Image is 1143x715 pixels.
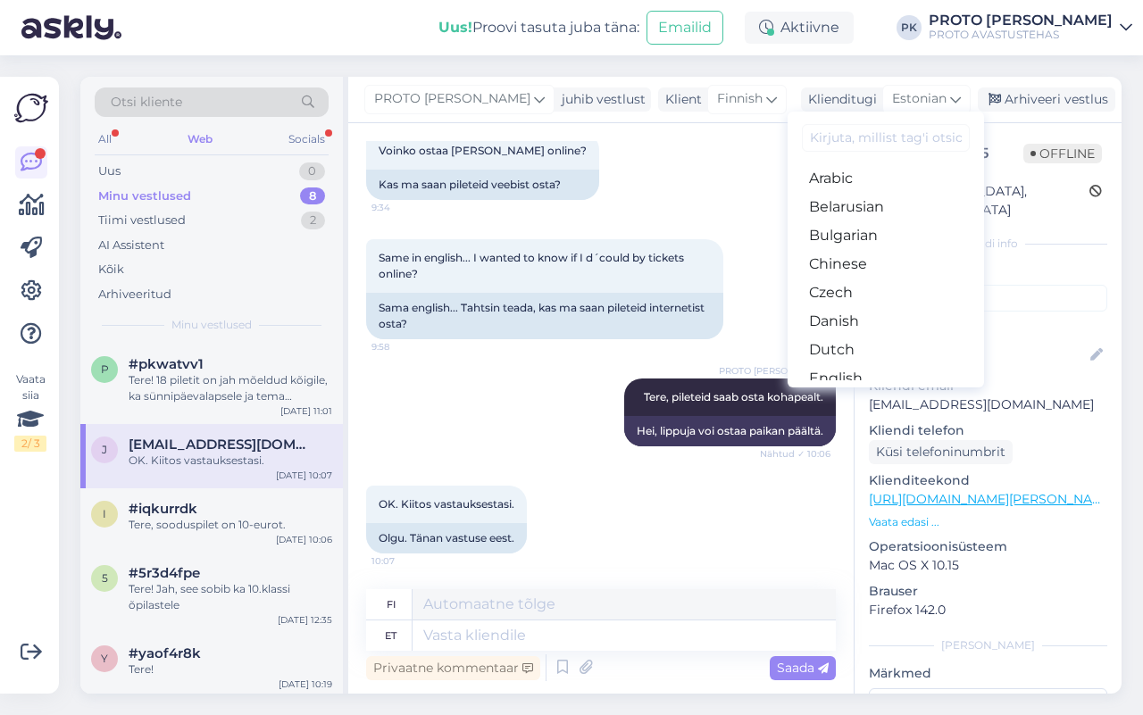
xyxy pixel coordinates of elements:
span: #yaof4r8k [129,645,201,661]
p: Kliendi tag'id [869,262,1107,281]
a: PROTO [PERSON_NAME]PROTO AVASTUSTEHAS [929,13,1132,42]
a: Chinese [788,250,984,279]
div: fi [387,589,396,619]
span: PROTO [PERSON_NAME] [719,364,830,378]
div: Tere! [129,661,332,678]
p: Firefox 142.0 [869,601,1107,619]
p: Kliendi email [869,377,1107,395]
div: et [385,620,396,651]
div: [DATE] 10:19 [279,678,332,691]
a: Czech [788,279,984,307]
span: 9:34 [371,201,438,214]
span: #iqkurrdk [129,501,197,517]
span: Same in english... I wanted to know if I d´could by tickets online? [379,251,687,280]
div: Web [184,128,216,151]
div: Vaata siia [14,371,46,452]
div: Klient [658,90,702,109]
span: Voinko ostaa [PERSON_NAME] online? [379,144,587,157]
span: Otsi kliente [111,93,182,112]
img: Askly Logo [14,91,48,125]
div: 0 [299,162,325,180]
span: p [101,362,109,376]
a: [URL][DOMAIN_NAME][PERSON_NAME] [869,491,1115,507]
span: Tere, pileteid saab osta kohapealt. [644,390,823,403]
span: Minu vestlused [171,317,252,333]
a: Belarusian [788,193,984,221]
span: 10:07 [371,554,438,568]
div: Kas ma saan pileteid veebist osta? [366,170,599,200]
p: Brauser [869,582,1107,601]
div: Klienditugi [801,90,877,109]
a: Danish [788,307,984,336]
span: Nähtud ✓ 10:06 [760,447,830,461]
span: #pkwatvv1 [129,356,204,372]
div: [PERSON_NAME] [869,637,1107,653]
span: Offline [1023,144,1102,163]
p: Mac OS X 10.15 [869,556,1107,575]
a: English [788,364,984,393]
button: Emailid [647,11,723,45]
div: Arhiveeritud [98,286,171,303]
span: #5r3d4fpe [129,565,200,581]
div: Tere, sooduspilet on 10-eurot. [129,517,332,533]
div: Küsi telefoninumbrit [869,440,1013,464]
div: Tere! Jah, see sobib ka 10.klassi õpilastele [129,581,332,613]
p: Märkmed [869,664,1107,683]
div: 2 [301,212,325,229]
div: Socials [285,128,329,151]
div: Arhiveeri vestlus [978,87,1115,112]
span: PROTO [PERSON_NAME] [374,89,530,109]
span: i [103,507,106,520]
p: Kliendi nimi [869,319,1107,337]
p: Vaata edasi ... [869,514,1107,530]
div: Tiimi vestlused [98,212,186,229]
span: Finnish [717,89,763,109]
div: Minu vestlused [98,187,191,205]
div: OK. Kiitos vastauksestasi. [129,453,332,469]
span: y [101,652,108,665]
a: Bulgarian [788,221,984,250]
span: 9:58 [371,340,438,353]
div: Olgu. Tänan vastuse eest. [366,523,527,553]
div: Hei, lippuja voi ostaa paikan päältä. [624,416,836,446]
div: PROTO [PERSON_NAME] [929,13,1113,28]
span: OK. Kiitos vastauksestasi. [379,497,514,511]
div: All [95,128,115,151]
span: Estonian [892,89,947,109]
p: Klienditeekond [869,471,1107,490]
p: Operatsioonisüsteem [869,537,1107,556]
div: AI Assistent [98,237,164,254]
div: PROTO AVASTUSTEHAS [929,28,1113,42]
p: [EMAIL_ADDRESS][DOMAIN_NAME] [869,395,1107,414]
div: Sama english... Tahtsin teada, kas ma saan pileteid internetist osta? [366,293,723,339]
input: Kirjuta, millist tag'i otsid [802,124,970,152]
span: j [102,443,107,456]
div: PK [897,15,922,40]
p: Kliendi telefon [869,421,1107,440]
div: Kliendi info [869,236,1107,252]
div: Uus [98,162,121,180]
div: 2 / 3 [14,436,46,452]
a: Dutch [788,336,984,364]
div: Proovi tasuta juba täna: [438,17,639,38]
div: Kõik [98,261,124,279]
div: Aktiivne [745,12,854,44]
div: [DATE] 10:06 [276,533,332,546]
div: Tere! 18 piletit on jah mõeldud kõigile, ka sünnipäevalapsele ja tema vanematele. Kui mõni külali... [129,372,332,404]
span: jhonkimaa@gmail.com [129,436,314,453]
div: 8 [300,187,325,205]
input: Lisa tag [869,285,1107,312]
span: 5 [102,571,108,585]
span: Saada [777,660,829,676]
div: [DATE] 11:01 [280,404,332,418]
a: Arabic [788,164,984,193]
div: Privaatne kommentaar [366,656,540,680]
b: Uus! [438,19,472,36]
div: [DATE] 12:35 [278,613,332,627]
div: juhib vestlust [555,90,646,109]
div: [DATE] 10:07 [276,469,332,482]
